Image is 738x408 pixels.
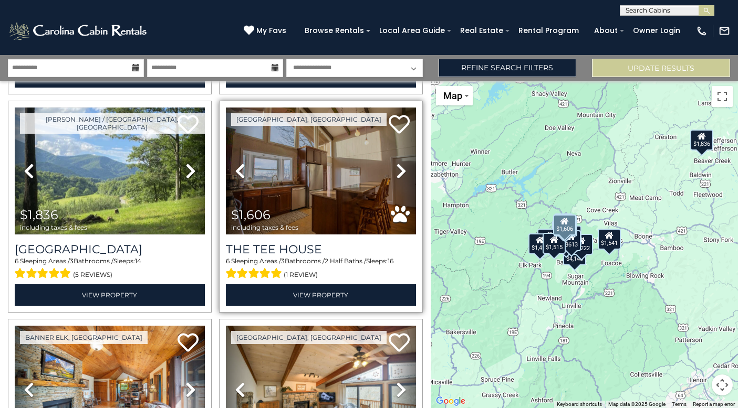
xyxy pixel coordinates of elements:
a: View Property [15,284,205,306]
span: $1,606 [231,207,271,222]
span: including taxes & fees [20,224,87,231]
button: Keyboard shortcuts [557,401,602,408]
div: $1,961 [537,229,560,250]
div: $4,148 [563,244,586,265]
span: 16 [388,257,393,265]
a: Refine Search Filters [439,59,577,77]
img: mail-regular-white.png [719,25,730,37]
a: Browse Rentals [299,23,369,39]
span: (5 reviews) [73,268,112,282]
img: thumbnail_167757103.jpeg [226,108,416,234]
button: Map camera controls [712,374,733,395]
button: Update Results [592,59,730,77]
a: Real Estate [455,23,508,39]
span: Map data ©2025 Google [608,401,666,407]
img: Google [433,394,468,408]
a: Add to favorites [389,332,410,355]
div: $887 [554,213,573,234]
h3: Bluff View Farm [15,242,205,256]
span: 6 [226,257,230,265]
a: [GEOGRAPHIC_DATA], [GEOGRAPHIC_DATA] [231,331,387,344]
div: $1,515 [543,233,566,254]
a: Open this area in Google Maps (opens a new window) [433,394,468,408]
span: (1 review) [284,268,318,282]
a: [GEOGRAPHIC_DATA] [15,242,205,256]
button: Change map style [436,86,473,105]
a: About [589,23,623,39]
span: Map [443,90,462,101]
span: 3 [281,257,285,265]
a: The Tee House [226,242,416,256]
a: Local Area Guide [374,23,450,39]
div: $1,606 [553,214,576,235]
span: 14 [135,257,141,265]
a: Banner Elk, [GEOGRAPHIC_DATA] [20,331,148,344]
a: [GEOGRAPHIC_DATA], [GEOGRAPHIC_DATA] [231,113,387,126]
div: $1,836 [690,130,713,151]
div: $1,541 [598,229,621,250]
img: phone-regular-white.png [696,25,708,37]
a: Report a map error [693,401,735,407]
a: View Property [226,284,416,306]
span: including taxes & fees [231,224,298,231]
span: $1,836 [20,207,58,222]
img: White-1-2.png [8,20,150,41]
button: Toggle fullscreen view [712,86,733,107]
a: Owner Login [628,23,685,39]
a: Add to favorites [389,114,410,136]
div: Sleeping Areas / Bathrooms / Sleeps: [15,256,205,282]
span: 2 Half Baths / [325,257,366,265]
a: Rental Program [513,23,584,39]
img: thumbnail_166194613.jpeg [15,108,205,234]
span: My Favs [256,25,286,36]
a: My Favs [244,25,289,37]
div: $613 [563,230,581,251]
span: 3 [70,257,74,265]
span: 6 [15,257,18,265]
div: $1,222 [570,234,593,255]
a: [PERSON_NAME] / [GEOGRAPHIC_DATA], [GEOGRAPHIC_DATA] [20,113,205,134]
a: Terms (opens in new tab) [672,401,687,407]
div: $1,412 [529,233,552,254]
div: Sleeping Areas / Bathrooms / Sleeps: [226,256,416,282]
div: $1,771 [553,220,576,241]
